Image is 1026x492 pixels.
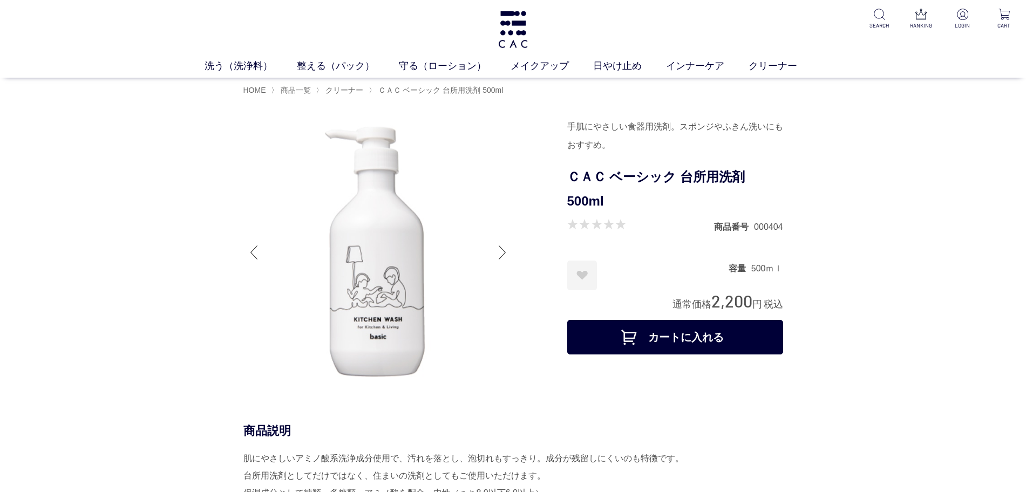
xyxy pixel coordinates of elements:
[754,221,783,233] dd: 000404
[378,86,504,94] span: ＣＡＣ ベーシック 台所用洗剤 500ml
[511,59,593,73] a: メイクアップ
[369,85,506,95] li: 〉
[949,22,976,30] p: LOGIN
[278,86,311,94] a: 商品一覧
[949,9,976,30] a: LOGIN
[297,59,399,73] a: 整える（パック）
[908,9,934,30] a: RANKING
[399,59,511,73] a: 守る（ローション）
[866,9,893,30] a: SEARCH
[729,263,751,274] dt: 容量
[243,86,266,94] a: HOME
[866,22,893,30] p: SEARCH
[316,85,366,95] li: 〉
[567,261,597,290] a: お気に入りに登録する
[271,85,314,95] li: 〉
[243,423,783,439] div: 商品説明
[376,86,504,94] a: ＣＡＣ ベーシック 台所用洗剤 500ml
[751,263,783,274] dd: 500ｍｌ
[243,118,513,387] img: ＣＡＣ ベーシック 台所用洗剤 500ml
[567,320,783,354] button: カートに入れる
[764,299,783,310] span: 税込
[749,59,821,73] a: クリーナー
[991,9,1017,30] a: CART
[593,59,666,73] a: 日やけ止め
[205,59,297,73] a: 洗う（洗浄料）
[711,291,752,311] span: 2,200
[991,22,1017,30] p: CART
[752,299,762,310] span: 円
[714,221,754,233] dt: 商品番号
[323,86,363,94] a: クリーナー
[281,86,311,94] span: 商品一覧
[908,22,934,30] p: RANKING
[497,11,529,48] img: logo
[672,299,711,310] span: 通常価格
[666,59,749,73] a: インナーケア
[567,165,783,214] h1: ＣＡＣ ベーシック 台所用洗剤 500ml
[567,118,783,154] div: 手肌にやさしい食器用洗剤。スポンジやふきん洗いにもおすすめ。
[325,86,363,94] span: クリーナー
